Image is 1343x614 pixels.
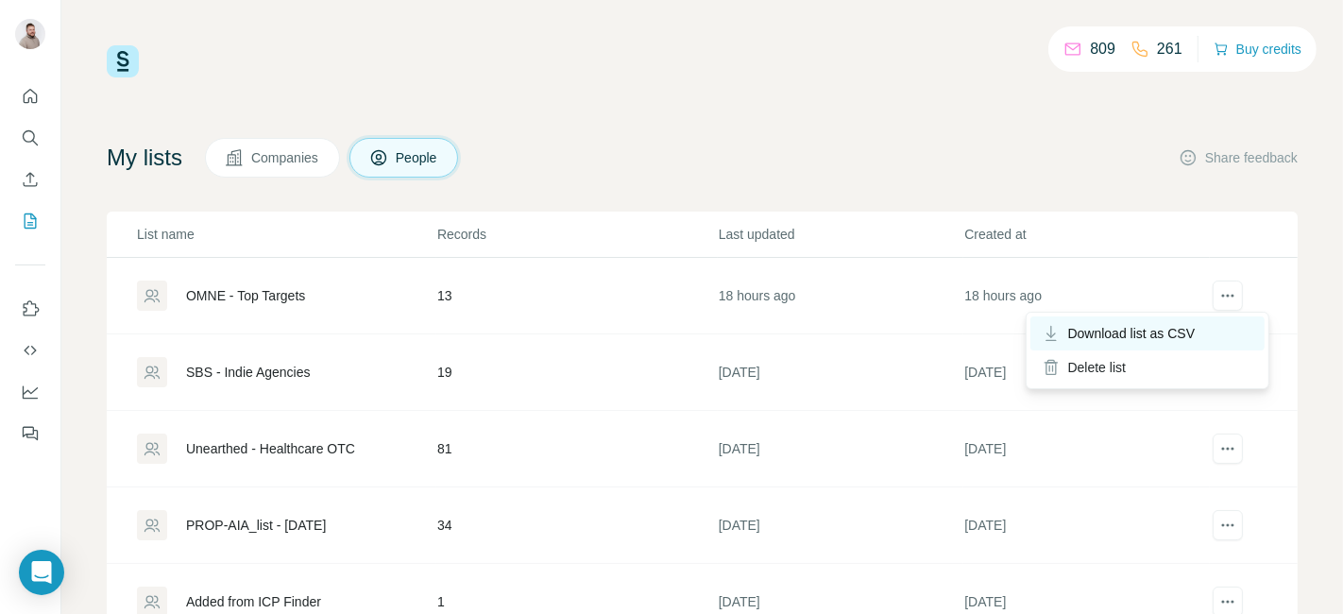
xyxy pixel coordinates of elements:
span: Companies [251,148,320,167]
td: [DATE] [718,487,964,564]
td: 18 hours ago [963,258,1210,334]
p: Last updated [719,225,963,244]
td: [DATE] [718,411,964,487]
p: Records [437,225,717,244]
td: [DATE] [718,334,964,411]
div: SBS - Indie Agencies [186,363,311,382]
button: Share feedback [1179,148,1298,167]
button: Search [15,121,45,155]
img: Avatar [15,19,45,49]
button: Use Surfe API [15,333,45,367]
button: Dashboard [15,375,45,409]
button: actions [1213,434,1243,464]
button: Buy credits [1214,36,1301,62]
span: People [396,148,439,167]
button: Use Surfe on LinkedIn [15,292,45,326]
div: OMNE - Top Targets [186,286,305,305]
td: [DATE] [963,334,1210,411]
p: Created at [964,225,1209,244]
button: actions [1213,281,1243,311]
td: 81 [436,411,718,487]
p: 809 [1090,38,1115,60]
button: Enrich CSV [15,162,45,196]
p: 261 [1157,38,1182,60]
div: PROP-AIA_list - [DATE] [186,516,326,535]
div: Unearthed - Healthcare OTC [186,439,355,458]
span: Download list as CSV [1068,324,1196,343]
div: Delete list [1030,350,1265,384]
td: 34 [436,487,718,564]
h4: My lists [107,143,182,173]
img: Surfe Logo [107,45,139,77]
p: List name [137,225,435,244]
td: [DATE] [963,411,1210,487]
button: My lists [15,204,45,238]
td: 18 hours ago [718,258,964,334]
div: Open Intercom Messenger [19,550,64,595]
td: 13 [436,258,718,334]
div: Added from ICP Finder [186,592,321,611]
button: actions [1213,510,1243,540]
button: Feedback [15,417,45,451]
td: [DATE] [963,487,1210,564]
button: Quick start [15,79,45,113]
td: 19 [436,334,718,411]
